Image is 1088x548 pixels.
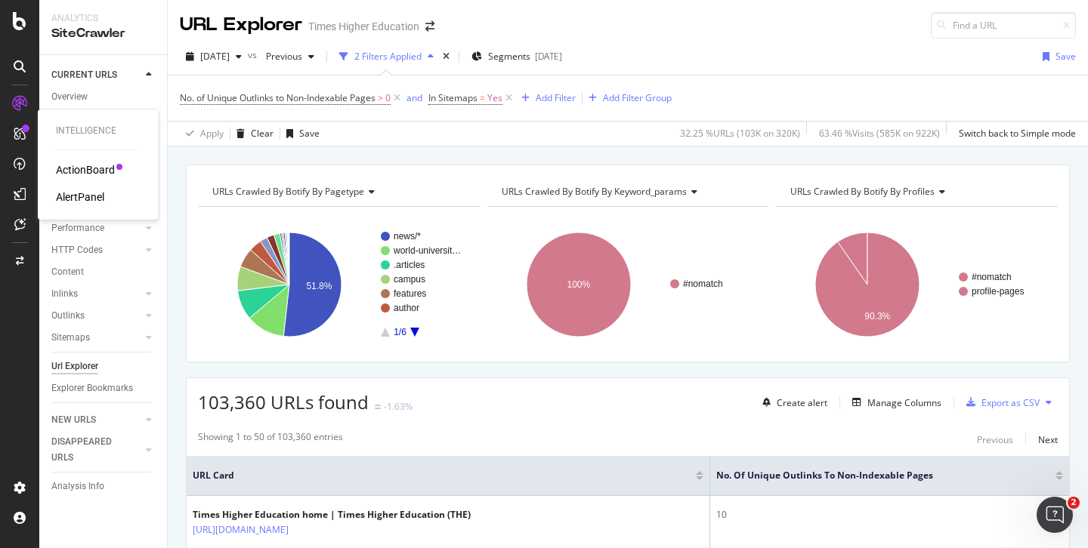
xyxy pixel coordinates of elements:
button: Apply [180,122,224,146]
div: Save [1056,50,1076,63]
a: Outlinks [51,308,141,324]
div: Times Higher Education [308,19,419,34]
div: AlertPanel [56,189,104,205]
text: 100% [567,279,590,290]
span: 2 [1068,497,1080,509]
a: Explorer Bookmarks [51,380,156,396]
div: Apply [200,127,224,140]
div: Next [1038,433,1058,446]
button: and [406,91,422,105]
div: arrow-right-arrow-left [425,21,434,32]
span: In Sitemaps [428,91,478,104]
span: Previous [260,50,302,63]
div: Performance [51,220,104,236]
a: CURRENT URLS [51,67,141,83]
div: DISAPPEARED URLS [51,434,128,466]
a: Analysis Info [51,479,156,494]
a: DISAPPEARED URLS [51,434,141,466]
div: Intelligence [56,125,141,137]
text: features [394,288,426,299]
div: Inlinks [51,286,78,302]
text: #nomatch [972,272,1012,282]
div: -1.63% [384,400,413,413]
div: Manage Columns [867,396,941,409]
a: Overview [51,89,156,105]
svg: A chart. [198,219,476,350]
div: Export as CSV [981,396,1040,409]
img: Equal [375,405,381,409]
a: Inlinks [51,286,141,302]
span: URLs Crawled By Botify By profiles [790,185,935,198]
div: times [440,49,453,64]
button: Export as CSV [960,390,1040,414]
text: campus [394,274,425,285]
div: 63.46 % Visits ( 585K on 922K ) [819,127,940,140]
div: Explorer Bookmarks [51,380,133,396]
span: No. of Unique Outlinks to Non-Indexable Pages [716,469,1033,482]
iframe: Intercom live chat [1037,497,1073,533]
button: Previous [260,45,320,69]
text: author [394,303,419,313]
a: Performance [51,220,141,236]
div: Clear [251,127,274,140]
div: Overview [51,89,88,105]
text: 51.8% [306,281,332,291]
text: .articles [394,260,425,270]
div: 2 Filters Applied [354,50,422,63]
div: Save [299,127,320,140]
span: 2025 Sep. 26th [200,50,230,63]
span: No. of Unique Outlinks to Non-Indexable Pages [180,91,376,104]
span: > [378,91,383,104]
button: Next [1038,430,1058,448]
a: Content [51,264,156,280]
a: ActionBoard [56,162,115,177]
div: Previous [977,433,1013,446]
text: news/* [394,231,421,242]
button: Previous [977,430,1013,448]
span: Segments [488,50,530,63]
button: Save [280,122,320,146]
button: Create alert [756,390,827,414]
span: URL Card [193,469,692,482]
button: Save [1037,45,1076,69]
div: Create alert [777,396,827,409]
div: [DATE] [535,50,562,63]
h4: URLs Crawled By Botify By keyword_params [499,180,756,204]
div: CURRENT URLS [51,67,117,83]
div: URL Explorer [180,12,302,38]
a: Sitemaps [51,330,141,346]
div: A chart. [776,219,1054,350]
svg: A chart. [487,219,765,350]
div: Times Higher Education home | Times Higher Education (THE) [193,508,471,522]
div: Switch back to Simple mode [959,127,1076,140]
span: vs [248,48,260,61]
a: HTTP Codes [51,242,141,258]
button: Switch back to Simple mode [953,122,1076,146]
span: 103,360 URLs found [198,389,369,414]
h4: URLs Crawled By Botify By profiles [787,180,1044,204]
button: Segments[DATE] [465,45,568,69]
div: SiteCrawler [51,25,155,42]
span: 0 [385,88,391,109]
span: URLs Crawled By Botify By pagetype [212,185,364,198]
text: #nomatch [683,279,723,289]
span: URLs Crawled By Botify By keyword_params [502,185,687,198]
h4: URLs Crawled By Botify By pagetype [209,180,466,204]
div: NEW URLS [51,412,96,428]
div: Add Filter [536,91,576,104]
div: and [406,91,422,104]
span: = [480,91,485,104]
button: Add Filter [515,89,576,107]
div: Showing 1 to 50 of 103,360 entries [198,430,343,448]
text: 90.3% [865,311,891,322]
a: Url Explorer [51,359,156,374]
text: profile-pages [972,286,1024,297]
div: Analytics [51,12,155,25]
div: Analysis Info [51,479,104,494]
div: Sitemaps [51,330,90,346]
div: 32.25 % URLs ( 103K on 320K ) [680,127,800,140]
div: HTTP Codes [51,242,103,258]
